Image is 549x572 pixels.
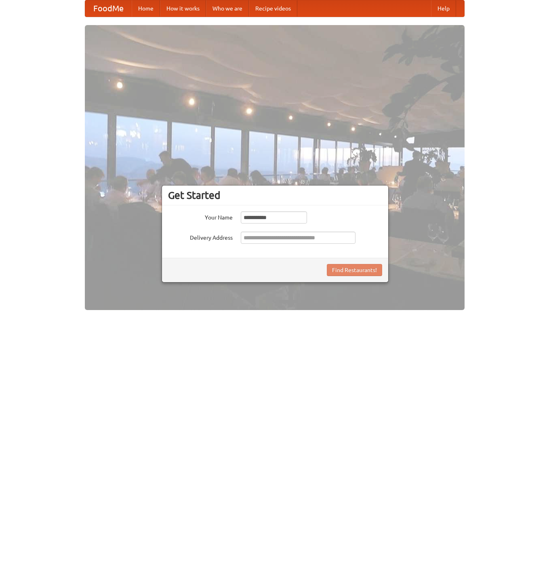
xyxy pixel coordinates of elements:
[85,0,132,17] a: FoodMe
[327,264,382,276] button: Find Restaurants!
[132,0,160,17] a: Home
[160,0,206,17] a: How it works
[168,232,233,242] label: Delivery Address
[249,0,297,17] a: Recipe videos
[206,0,249,17] a: Who we are
[431,0,456,17] a: Help
[168,189,382,201] h3: Get Started
[168,211,233,222] label: Your Name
